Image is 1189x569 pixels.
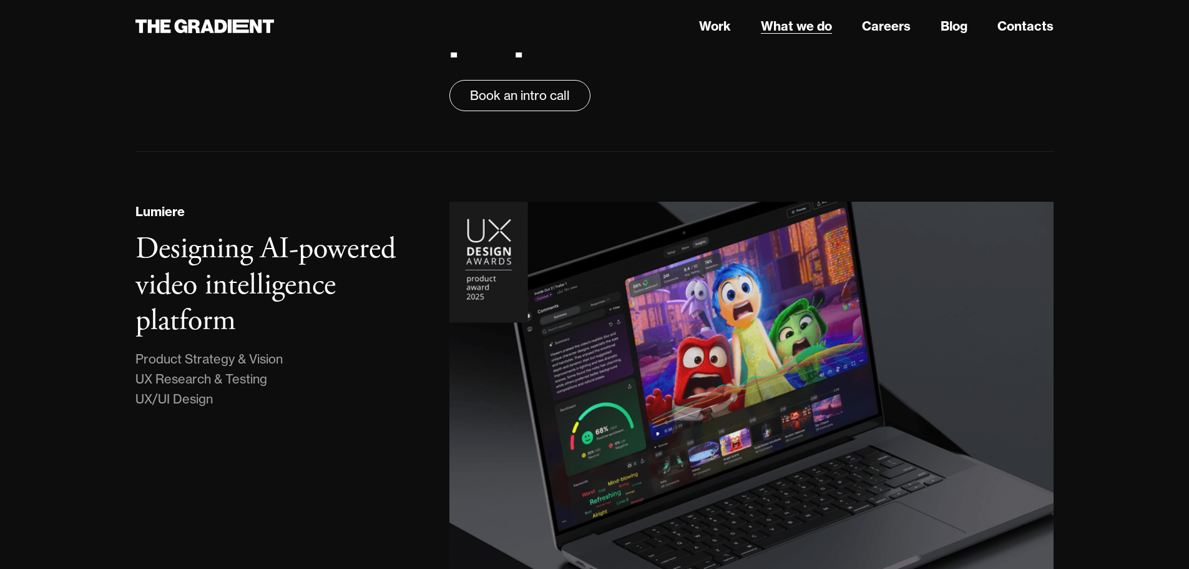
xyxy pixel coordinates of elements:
a: What we do [761,17,832,36]
a: Book an intro call [449,80,590,111]
a: Contacts [997,17,1054,36]
a: Blog [941,17,967,36]
h3: Designing AI-powered video intelligence platform [135,230,396,340]
div: Product Strategy & Vision UX Research & Testing UX/UI Design [135,349,283,409]
a: Careers [862,17,911,36]
a: Work [699,17,731,36]
div: Lumiere [135,202,185,221]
